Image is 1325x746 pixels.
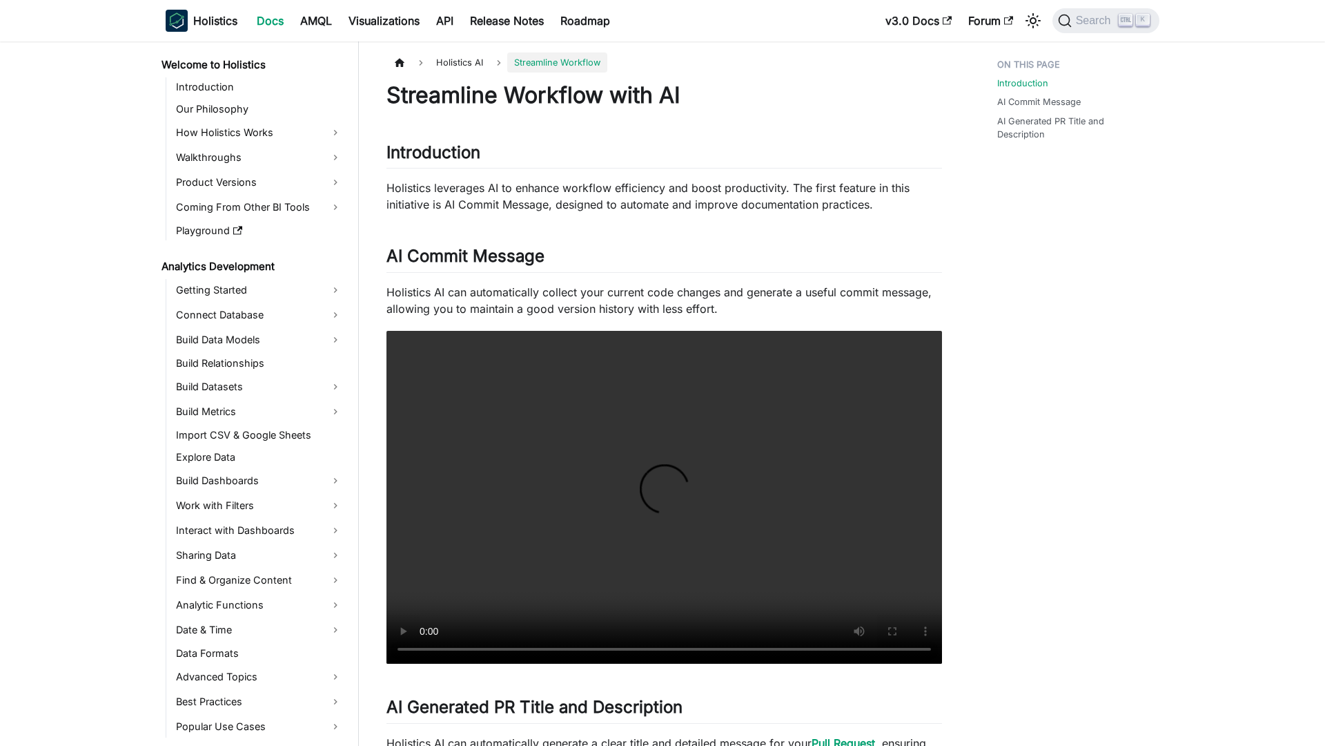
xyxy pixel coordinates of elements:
a: Analytics Development [157,257,346,276]
a: Introduction [172,77,346,97]
video: Your browser does not support embedding video, but you can . [386,331,942,664]
a: Build Relationships [172,354,346,373]
p: Holistics leverages AI to enhance workflow efficiency and boost productivity. The first feature i... [386,180,942,213]
a: Getting Started [172,279,346,301]
h2: Introduction [386,142,942,169]
a: Coming From Other BI Tools [172,196,346,218]
a: Date & Time [172,619,346,641]
a: API [428,10,462,32]
kbd: K [1136,14,1150,26]
a: Popular Use Cases [172,716,346,738]
h1: Streamline Workflow with AI [386,82,942,109]
nav: Docs sidebar [152,41,359,746]
b: Holistics [193,12,237,29]
p: Holistics AI can automatically collect your current code changes and generate a useful commit mes... [386,284,942,317]
a: Welcome to Holistics [157,55,346,75]
a: Product Versions [172,171,346,193]
a: AI Generated PR Title and Description [997,115,1151,141]
a: How Holistics Works [172,122,346,144]
button: Search (Ctrl+K) [1052,8,1159,33]
a: HolisticsHolistics [166,10,237,32]
a: Build Metrics [172,401,346,423]
a: AMQL [292,10,340,32]
a: Build Data Models [172,329,346,351]
a: Walkthroughs [172,146,346,169]
h2: AI Commit Message [386,246,942,272]
span: Streamline Workflow [507,52,607,73]
a: Home page [386,52,413,73]
a: Roadmap [552,10,618,32]
a: Explore Data [172,448,346,467]
a: Build Dashboards [172,470,346,492]
a: v3.0 Docs [877,10,960,32]
a: Release Notes [462,10,552,32]
a: Visualizations [340,10,428,32]
a: Sharing Data [172,544,346,566]
a: Introduction [997,77,1048,90]
a: AI Commit Message [997,95,1081,108]
a: Import CSV & Google Sheets [172,425,346,445]
a: Forum [960,10,1021,32]
a: Interact with Dashboards [172,519,346,542]
a: Advanced Topics [172,666,346,688]
a: Connect Database [172,304,346,326]
a: Work with Filters [172,495,346,517]
nav: Breadcrumbs [386,52,942,73]
span: Search [1072,15,1119,27]
a: Our Philosophy [172,99,346,119]
a: Data Formats [172,644,346,663]
a: Find & Organize Content [172,569,346,591]
a: Docs [248,10,292,32]
a: Analytic Functions [172,594,346,616]
a: Build Datasets [172,376,346,398]
a: Playground [172,221,346,240]
span: Holistics AI [429,52,490,73]
button: Switch between dark and light mode (currently light mode) [1022,10,1044,32]
a: Best Practices [172,691,346,713]
img: Holistics [166,10,188,32]
h2: AI Generated PR Title and Description [386,697,942,723]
